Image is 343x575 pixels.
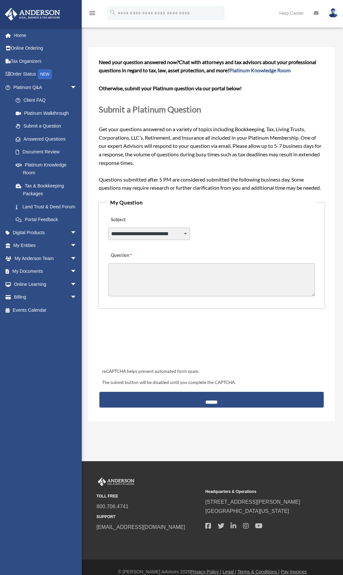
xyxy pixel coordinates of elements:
label: Subject [108,215,170,224]
a: Online Ordering [5,42,87,55]
a: Pay Invoices [281,569,307,574]
span: arrow_drop_down [70,265,83,278]
span: Submit a Platinum Question [99,104,201,114]
img: Anderson Advisors Platinum Portal [96,478,136,486]
span: arrow_drop_down [70,81,83,94]
a: Platinum Q&Aarrow_drop_down [5,81,87,94]
a: [GEOGRAPHIC_DATA][US_STATE] [205,508,289,514]
span: Need your question answered now? [99,59,179,65]
a: Privacy Policy | [190,569,221,574]
span: arrow_drop_down [70,278,83,291]
img: Anderson Advisors Platinum Portal [3,8,62,21]
a: 800.706.4741 [96,504,129,509]
a: Legal | [223,569,236,574]
small: Headquarters & Operations [205,488,310,495]
a: Tax Organizers [5,55,87,68]
a: Order StatusNEW [5,68,87,81]
a: menu [88,11,96,17]
span: arrow_drop_down [70,239,83,253]
a: Platinum Knowledge Room [229,67,291,73]
a: Terms & Conditions | [237,569,280,574]
small: SUPPORT [96,514,201,520]
img: User Pic [328,8,338,18]
div: NEW [38,69,52,79]
a: Home [5,29,87,42]
b: Otherwise, submit your Platinum question via our portal below! [99,85,242,91]
small: TOLL FREE [96,493,201,500]
i: menu [88,9,96,17]
span: arrow_drop_down [70,291,83,304]
iframe: reCAPTCHA [100,329,199,355]
a: Billingarrow_drop_down [5,291,87,304]
span: arrow_drop_down [70,252,83,265]
a: Tax & Bookkeeping Packages [9,179,87,200]
a: My Anderson Teamarrow_drop_down [5,252,87,265]
i: search [109,9,116,16]
div: reCAPTCHA helps prevent automated form spam. [99,368,324,375]
a: Document Review [9,146,87,159]
a: Land Trust & Deed Forum [9,200,87,213]
a: Portal Feedback [9,213,87,226]
span: Chat with attorneys and tax advisors about your professional questions in regard to tax, law, ass... [99,59,316,74]
label: Question [108,251,159,260]
span: arrow_drop_down [70,226,83,239]
span: Get your questions answered on a variety of topics including Bookkeeping, Tax, Living Trusts, Cor... [99,59,324,191]
a: Digital Productsarrow_drop_down [5,226,87,239]
div: The submit button will be disabled until you complete the CAPTCHA. [99,379,324,387]
a: My Documentsarrow_drop_down [5,265,87,278]
a: My Entitiesarrow_drop_down [5,239,87,252]
a: [EMAIL_ADDRESS][DOMAIN_NAME] [96,524,185,530]
a: Online Learningarrow_drop_down [5,278,87,291]
a: Answered Questions [9,132,87,146]
a: Client FAQ [9,94,87,107]
a: Platinum Walkthrough [9,107,87,120]
a: Platinum Knowledge Room [9,158,87,179]
a: [STREET_ADDRESS][PERSON_NAME] [205,499,300,505]
legend: My Question [108,198,316,207]
a: Events Calendar [5,304,87,317]
a: Submit a Question [9,120,83,133]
